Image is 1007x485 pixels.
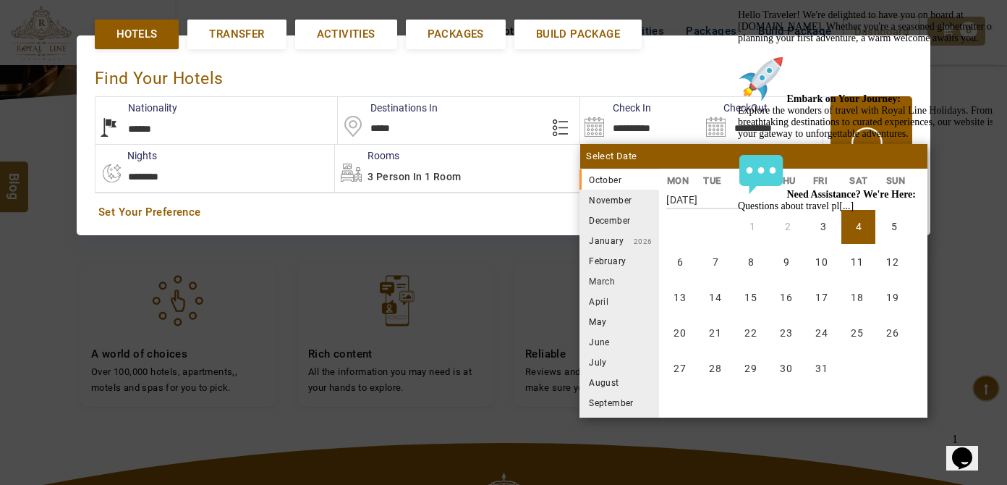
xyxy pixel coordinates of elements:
[55,43,246,54] strong: Welcome to Royal Line Holidays!
[95,54,912,96] div: Find Your Hotels
[663,281,697,315] li: Monday, 13 October 2025
[696,173,733,188] li: TUE
[98,205,909,220] a: Set Your Preference
[367,171,461,182] span: 3 Person in 1 Room
[6,43,263,269] span: Hello Traveler! We're delighted to have you on board at [DOMAIN_NAME]. Whether you're a seasoned ...
[116,27,157,42] span: Hotels
[6,208,52,255] img: :speech_balloon:
[579,332,659,352] li: June
[946,427,993,471] iframe: chat widget
[317,27,375,42] span: Activities
[580,97,701,144] input: Search
[659,173,696,188] li: MON
[95,148,157,163] label: nights
[406,20,506,49] a: Packages
[663,352,697,386] li: Monday, 27 October 2025
[55,246,184,257] strong: Need Assistance? We're Here:
[6,113,52,159] img: :rocket:
[514,20,642,49] a: Build Package
[579,352,659,372] li: July
[579,291,659,311] li: April
[580,144,927,169] div: Select Date
[666,183,743,209] strong: [DATE]
[621,177,723,185] small: 2025
[579,271,659,291] li: March
[698,352,732,386] li: Tuesday, 28 October 2025
[579,250,659,271] li: February
[55,151,169,161] strong: Embark on Your Journey:
[95,101,177,115] label: Nationality
[579,230,659,250] li: January
[579,210,659,230] li: December
[95,20,179,49] a: Hotels
[702,97,823,144] input: Search
[579,311,659,332] li: May
[698,245,732,279] li: Tuesday, 7 October 2025
[295,20,397,49] a: Activities
[579,392,659,413] li: September
[6,6,266,269] div: 🌟 Welcome to Royal Line Holidays!🌟Hello Traveler! We're delighted to have you on board at [DOMAIN...
[209,27,264,42] span: Transfer
[663,316,697,350] li: Monday, 20 October 2025
[624,237,653,245] small: 2026
[579,190,659,210] li: November
[579,372,659,392] li: August
[702,101,768,115] label: CheckOut
[579,169,659,190] li: October
[335,148,399,163] label: Rooms
[536,27,620,42] span: Build Package
[698,316,732,350] li: Tuesday, 21 October 2025
[6,6,52,52] img: :star2:
[338,101,438,115] label: Destinations In
[580,101,651,115] label: Check In
[187,20,286,49] a: Transfer
[199,6,245,52] img: :star2:
[428,27,484,42] span: Packages
[663,245,697,279] li: Monday, 6 October 2025
[698,281,732,315] li: Tuesday, 14 October 2025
